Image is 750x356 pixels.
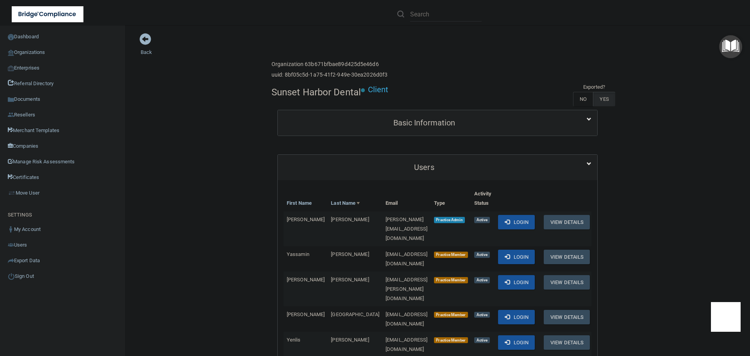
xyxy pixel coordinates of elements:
[287,199,312,208] a: First Name
[711,302,741,332] iframe: Drift Widget Chat Controller
[386,251,428,267] span: [EMAIL_ADDRESS][DOMAIN_NAME]
[12,6,84,22] img: bridge_compliance_login_screen.278c3ca4.svg
[573,82,615,92] td: Exported?
[498,310,535,324] button: Login
[544,275,590,290] button: View Details
[410,7,482,21] input: Search
[331,199,360,208] a: Last Name
[287,311,325,317] span: [PERSON_NAME]
[474,277,490,283] span: Active
[331,311,379,317] span: [GEOGRAPHIC_DATA]
[8,97,14,103] img: icon-documents.8dae5593.png
[8,258,14,264] img: icon-export.b9366987.png
[498,250,535,264] button: Login
[434,217,465,223] span: Practice Admin
[141,40,152,55] a: Back
[386,337,428,352] span: [EMAIL_ADDRESS][DOMAIN_NAME]
[386,311,428,327] span: [EMAIL_ADDRESS][DOMAIN_NAME]
[284,114,591,132] a: Basic Information
[8,273,15,280] img: ic_power_dark.7ecde6b1.png
[573,92,593,106] label: NO
[397,11,404,18] img: ic-search.3b580494.png
[8,112,14,118] img: ic_reseller.de258add.png
[8,50,14,56] img: organization-icon.f8decf85.png
[287,216,325,222] span: [PERSON_NAME]
[434,337,468,343] span: Practice Member
[287,251,309,257] span: Yassamin
[331,251,369,257] span: [PERSON_NAME]
[331,277,369,283] span: [PERSON_NAME]
[287,277,325,283] span: [PERSON_NAME]
[271,72,387,78] h6: uuid: 8bf05c5d-1a75-41f2-949e-30ea2026d0f3
[434,312,468,318] span: Practice Member
[8,189,16,197] img: briefcase.64adab9b.png
[386,277,428,301] span: [EMAIL_ADDRESS][PERSON_NAME][DOMAIN_NAME]
[271,61,387,67] h6: Organization 63b671bfbae89d425d5e46d6
[331,337,369,343] span: [PERSON_NAME]
[474,337,490,343] span: Active
[284,159,591,176] a: Users
[544,215,590,229] button: View Details
[474,312,490,318] span: Active
[544,250,590,264] button: View Details
[434,277,468,283] span: Practice Member
[386,216,428,241] span: [PERSON_NAME][EMAIL_ADDRESS][DOMAIN_NAME]
[331,216,369,222] span: [PERSON_NAME]
[382,186,431,211] th: Email
[498,215,535,229] button: Login
[271,87,361,97] h4: Sunset Harbor Dental
[8,210,32,220] label: SETTINGS
[8,34,14,40] img: ic_dashboard_dark.d01f4a41.png
[474,217,490,223] span: Active
[8,226,14,233] img: ic_user_dark.df1a06c3.png
[719,35,742,58] button: Open Resource Center
[471,186,495,211] th: Activity Status
[431,186,471,211] th: Type
[498,275,535,290] button: Login
[434,252,468,258] span: Practice Member
[544,310,590,324] button: View Details
[474,252,490,258] span: Active
[593,92,615,106] label: YES
[498,335,535,350] button: Login
[8,242,14,248] img: icon-users.e205127d.png
[368,82,389,97] p: Client
[544,335,590,350] button: View Details
[287,337,301,343] span: Yenlis
[284,163,565,172] h5: Users
[8,66,14,71] img: enterprise.0d942306.png
[284,118,565,127] h5: Basic Information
